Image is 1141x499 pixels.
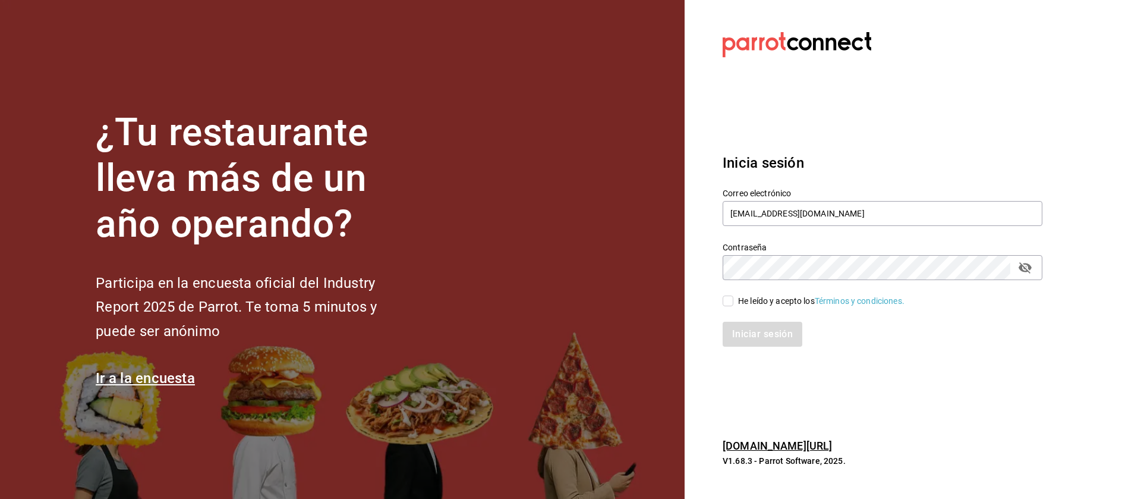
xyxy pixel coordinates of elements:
a: [DOMAIN_NAME][URL] [723,440,832,452]
h2: Participa en la encuesta oficial del Industry Report 2025 de Parrot. Te toma 5 minutos y puede se... [96,271,417,344]
a: Términos y condiciones. [815,296,904,306]
input: Ingresa tu correo electrónico [723,201,1042,226]
a: Ir a la encuesta [96,370,195,387]
button: passwordField [1015,258,1035,278]
h3: Inicia sesión [723,152,1042,174]
label: Contraseña [723,243,1042,252]
div: He leído y acepto los [738,295,904,307]
label: Correo electrónico [723,189,1042,197]
h1: ¿Tu restaurante lleva más de un año operando? [96,110,417,247]
p: V1.68.3 - Parrot Software, 2025. [723,455,1042,467]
